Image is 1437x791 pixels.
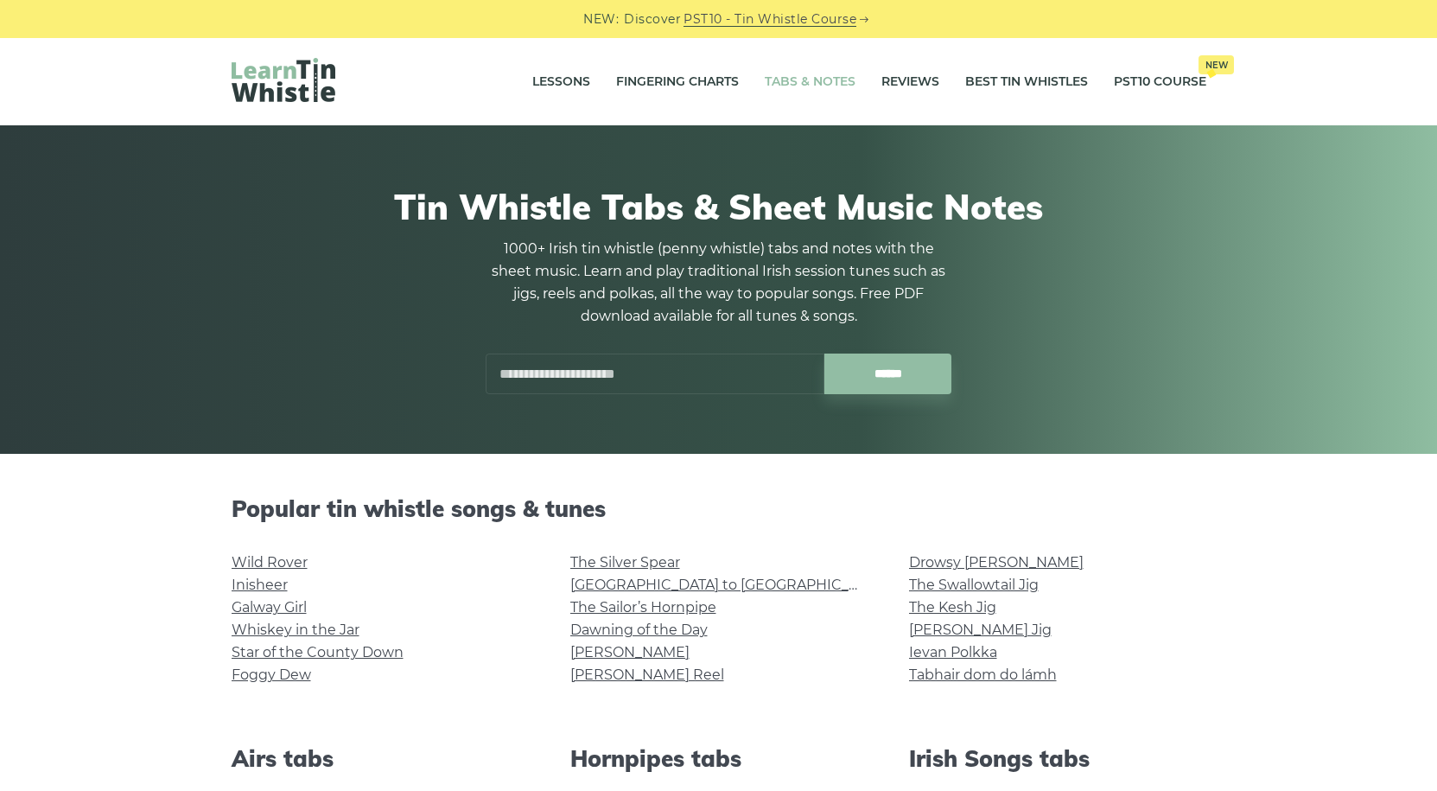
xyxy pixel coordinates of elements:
a: The Kesh Jig [909,599,996,616]
a: Drowsy [PERSON_NAME] [909,554,1084,571]
span: New [1199,55,1234,74]
a: [PERSON_NAME] [570,644,690,660]
a: The Sailor’s Hornpipe [570,599,716,616]
h2: Hornpipes tabs [570,745,868,772]
a: PST10 CourseNew [1114,61,1206,104]
a: Ievan Polkka [909,644,997,660]
h2: Irish Songs tabs [909,745,1206,772]
p: 1000+ Irish tin whistle (penny whistle) tabs and notes with the sheet music. Learn and play tradi... [486,238,952,328]
a: Whiskey in the Jar [232,622,359,638]
a: Wild Rover [232,554,308,571]
a: Reviews [881,61,939,104]
img: LearnTinWhistle.com [232,58,335,102]
a: Dawning of the Day [570,622,708,638]
a: Tabs & Notes [765,61,855,104]
a: Tabhair dom do lámh [909,667,1057,683]
a: The Swallowtail Jig [909,577,1039,593]
a: Inisheer [232,577,288,593]
a: Best Tin Whistles [965,61,1088,104]
a: [PERSON_NAME] Reel [570,667,724,683]
h2: Airs tabs [232,745,529,772]
h1: Tin Whistle Tabs & Sheet Music Notes [232,186,1206,227]
a: Star of the County Down [232,644,404,660]
a: [GEOGRAPHIC_DATA] to [GEOGRAPHIC_DATA] [570,577,889,593]
a: Galway Girl [232,599,307,616]
a: [PERSON_NAME] Jig [909,622,1052,638]
a: Lessons [532,61,590,104]
a: Foggy Dew [232,667,311,683]
h2: Popular tin whistle songs & tunes [232,495,1206,522]
a: Fingering Charts [616,61,739,104]
a: The Silver Spear [570,554,680,571]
